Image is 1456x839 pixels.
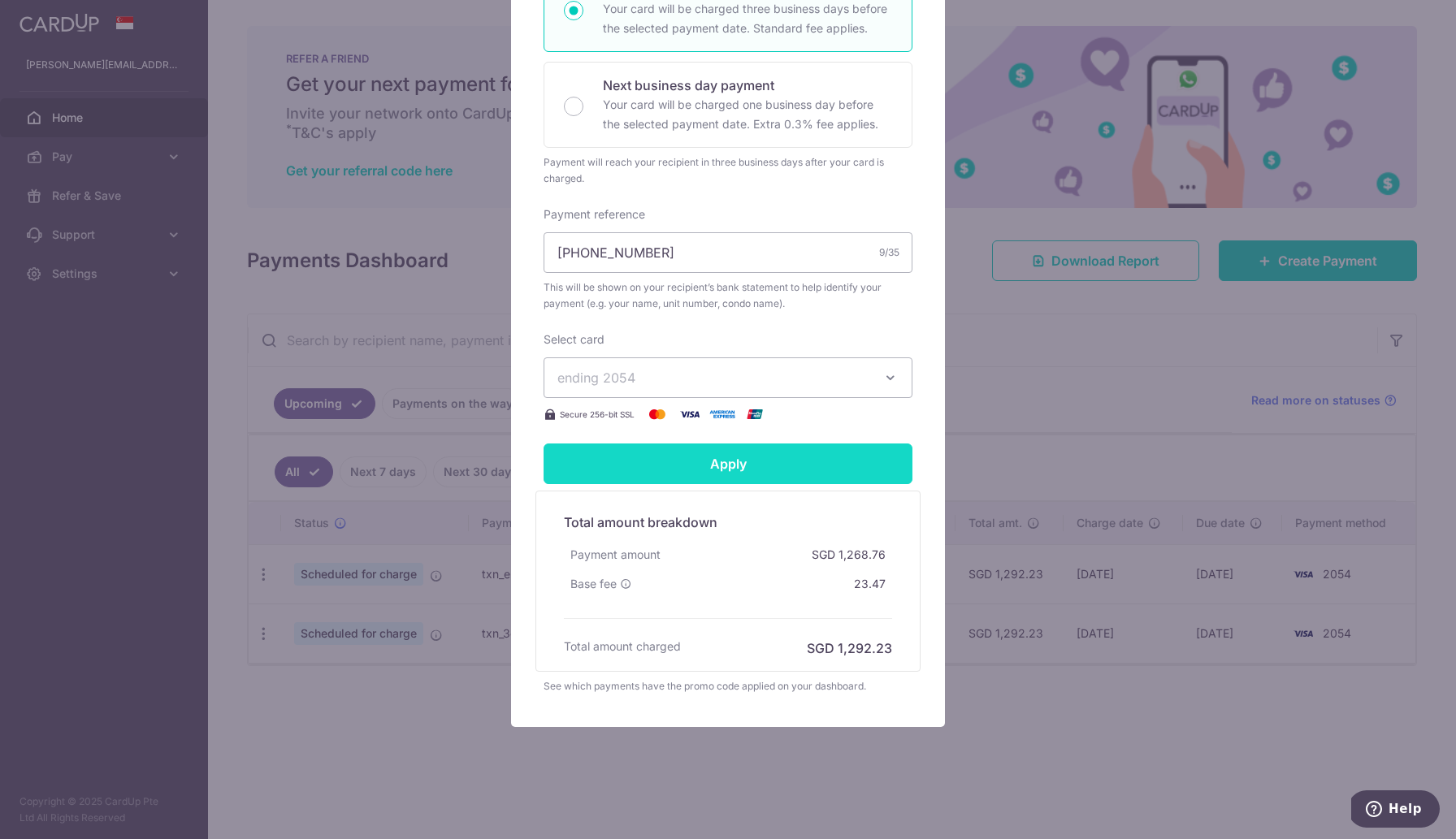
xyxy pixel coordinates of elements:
[603,95,892,134] p: Your card will be charged one business day before the selected payment date. Extra 0.3% fee applies.
[544,154,912,187] div: Payment will reach your recipient in three business days after your card is charged.
[739,404,771,424] img: UnionPay
[564,540,667,569] div: Payment amount
[603,76,892,95] p: Next business day payment
[807,638,892,658] h6: SGD 1,292.23
[641,404,674,424] img: Mastercard
[560,408,635,421] span: Secure 256-bit SSL
[570,576,617,592] span: Base fee
[544,443,912,484] input: Apply
[805,540,892,569] div: SGD 1,268.76
[564,512,892,532] h5: Total amount breakdown
[564,638,681,655] h6: Total amount charged
[544,206,645,223] label: Payment reference
[706,404,739,424] img: American Express
[1351,790,1440,831] iframe: Opens a widget where you can find more information
[544,357,912,398] button: ending 2054
[879,244,899,261] div: 9/35
[557,370,635,386] span: ending 2054
[544,678,912,694] div: See which payments have the promo code applied on your dashboard.
[674,404,706,424] img: Visa
[544,331,604,348] label: Select card
[847,569,892,599] div: 23.47
[544,279,912,312] span: This will be shown on your recipient’s bank statement to help identify your payment (e.g. your na...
